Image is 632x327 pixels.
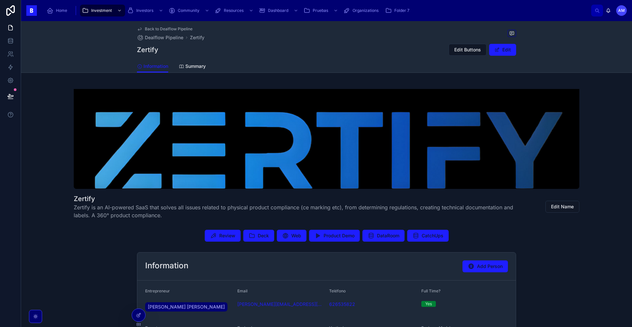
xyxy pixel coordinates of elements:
button: DataRoom [362,230,405,242]
h1: Zertify [74,194,530,203]
span: Entrepreneur [145,288,170,293]
img: App logo [26,5,37,16]
a: Resources [213,5,257,16]
div: scrollable content [42,3,591,18]
a: [PERSON_NAME] [PERSON_NAME] [145,302,227,312]
button: Edit Buttons [449,44,487,56]
a: Back to Dealflow Pipeline [137,26,193,32]
span: Edit Buttons [454,46,481,53]
a: Zertify [190,34,204,41]
span: Back to Dealflow Pipeline [145,26,193,32]
span: Resources [224,8,244,13]
span: Deck [258,232,269,239]
button: Review [205,230,241,242]
span: Edit Name [551,203,574,210]
span: Dashboard [268,8,288,13]
a: Information [137,60,168,73]
span: Summary [185,63,206,70]
span: Email [237,288,248,293]
span: Review [219,232,235,239]
a: Dealflow Pipeline [137,34,183,41]
span: Pruebas [313,8,328,13]
span: CatchUps [422,232,443,239]
a: Investment [80,5,125,16]
button: Edit Name [545,201,579,213]
span: Organizations [353,8,379,13]
span: DataRoom [377,232,399,239]
span: Investors [136,8,153,13]
span: Full Time? [421,288,440,293]
a: Dashboard [257,5,302,16]
a: Folder 7 [383,5,414,16]
button: CatchUps [407,230,449,242]
span: Investment [91,8,112,13]
span: Web [291,232,301,239]
a: 626535822 [329,301,355,308]
a: Investors [125,5,167,16]
a: Community [167,5,213,16]
button: Deck [243,230,274,242]
span: Community [178,8,199,13]
span: Product Demo [324,232,355,239]
button: Product Demo [309,230,360,242]
a: Home [45,5,72,16]
span: Folder 7 [394,8,409,13]
span: [PERSON_NAME] [PERSON_NAME] [148,304,225,310]
h1: Zertify [137,45,158,54]
button: Edit [489,44,516,56]
h2: Information [145,260,188,271]
span: Zertify is an AI-powered SaaS that solves all issues related to physical product compliance (ce m... [74,203,530,219]
span: Information [144,63,168,70]
div: Yes [425,301,432,307]
span: Add Person [477,263,503,270]
span: AM [618,8,625,13]
span: Teléfono [329,288,346,293]
span: Home [56,8,67,13]
button: Web [277,230,306,242]
a: Summary [179,60,206,74]
button: Add Person [462,260,508,272]
a: Organizations [341,5,383,16]
a: [PERSON_NAME][EMAIL_ADDRESS][PERSON_NAME] [237,301,324,308]
a: Pruebas [302,5,341,16]
span: Dealflow Pipeline [145,34,183,41]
